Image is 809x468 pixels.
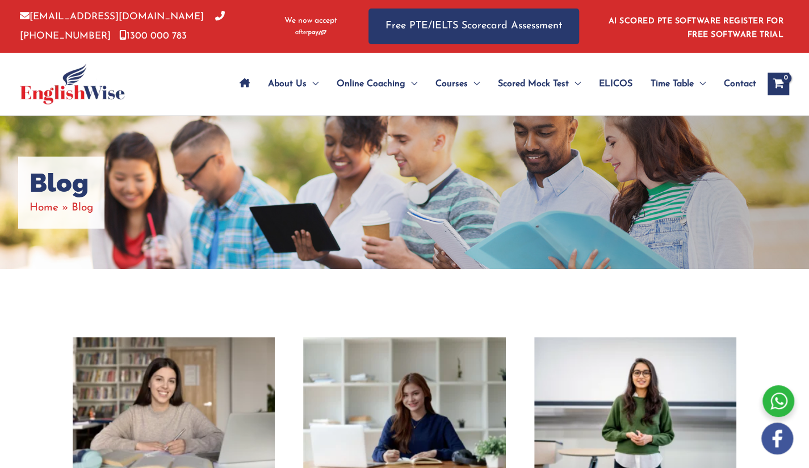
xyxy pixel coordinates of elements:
[602,8,789,45] aside: Header Widget 1
[119,31,187,41] a: 1300 000 783
[651,64,694,104] span: Time Table
[405,64,417,104] span: Menu Toggle
[230,64,756,104] nav: Site Navigation: Main Menu
[337,64,405,104] span: Online Coaching
[30,168,93,199] h1: Blog
[307,64,318,104] span: Menu Toggle
[328,64,426,104] a: Online CoachingMenu Toggle
[768,73,789,95] a: View Shopping Cart, empty
[609,17,784,39] a: AI SCORED PTE SOFTWARE REGISTER FOR FREE SOFTWARE TRIAL
[435,64,468,104] span: Courses
[498,64,569,104] span: Scored Mock Test
[72,203,93,213] span: Blog
[715,64,756,104] a: Contact
[694,64,706,104] span: Menu Toggle
[20,12,204,22] a: [EMAIL_ADDRESS][DOMAIN_NAME]
[468,64,480,104] span: Menu Toggle
[259,64,328,104] a: About UsMenu Toggle
[268,64,307,104] span: About Us
[761,423,793,454] img: white-facebook.png
[20,12,225,40] a: [PHONE_NUMBER]
[20,64,125,104] img: cropped-ew-logo
[295,29,326,36] img: Afterpay-Logo
[724,64,756,104] span: Contact
[569,64,581,104] span: Menu Toggle
[599,64,632,104] span: ELICOS
[368,9,579,44] a: Free PTE/IELTS Scorecard Assessment
[590,64,642,104] a: ELICOS
[30,203,58,213] a: Home
[642,64,715,104] a: Time TableMenu Toggle
[30,199,93,217] nav: Breadcrumbs
[426,64,489,104] a: CoursesMenu Toggle
[489,64,590,104] a: Scored Mock TestMenu Toggle
[284,15,337,27] span: We now accept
